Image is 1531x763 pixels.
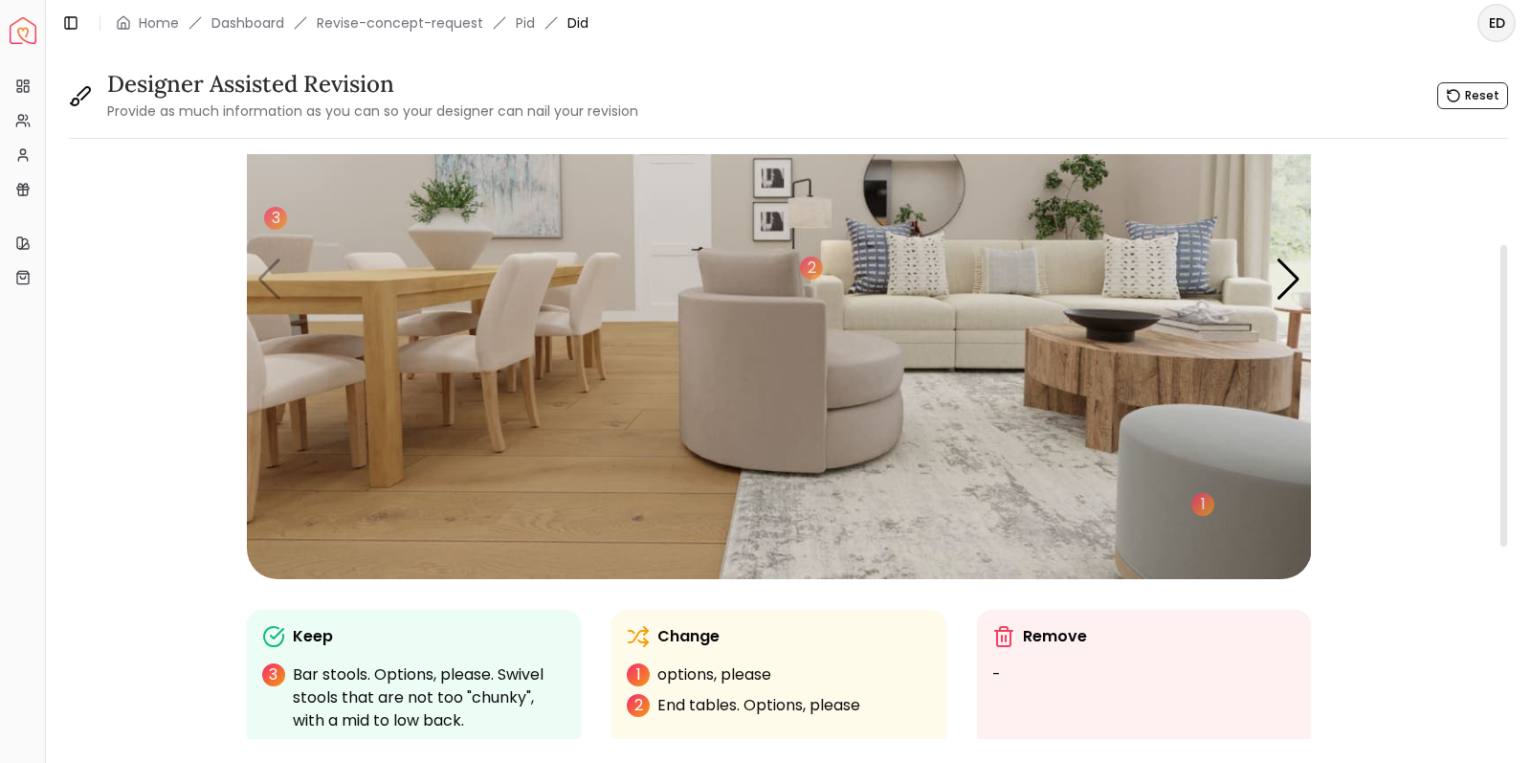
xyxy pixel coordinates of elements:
a: Dashboard [211,13,284,33]
img: Spacejoy Logo [10,17,36,44]
p: Change [657,625,720,648]
p: 2 [627,694,650,717]
a: Spacejoy [10,17,36,44]
span: Did [567,13,588,33]
h3: Designer Assisted Revision [107,69,638,100]
p: End tables. Options, please [657,694,860,717]
a: Home [139,13,179,33]
button: ED [1477,4,1516,42]
div: 2 [800,257,823,280]
a: Revise-concept-request [317,13,483,33]
p: Bar stools. Options, please. Swivel stools that are not too "chunky", with a mid to low back. [293,663,566,732]
div: 3 [264,207,287,230]
small: Provide as much information as you can so your designer can nail your revision [107,101,638,121]
a: Pid [516,13,535,33]
p: 1 [627,663,650,686]
p: Remove [1023,625,1087,648]
p: Keep [293,625,333,648]
ul: - [992,663,1297,686]
nav: breadcrumb [116,13,588,33]
p: 3 [262,663,285,686]
button: Reset [1437,82,1508,109]
div: 1 [1191,493,1214,516]
span: ED [1479,6,1514,40]
p: options, please [657,663,771,686]
div: Next slide [1276,258,1301,301]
